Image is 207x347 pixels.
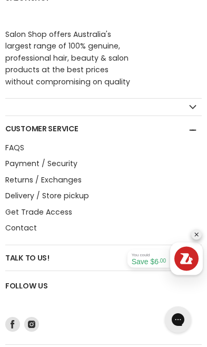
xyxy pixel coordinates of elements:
[5,175,82,185] a: Returns / Exchanges
[5,190,89,201] a: Delivery / Store pickup
[5,223,37,233] a: Contact
[5,116,202,141] h2: Customer Service
[5,245,202,271] h2: Talk to us!
[5,158,77,169] a: Payment / Security
[5,271,202,316] h2: Follow us
[160,303,196,336] iframe: Gorgias live chat messenger
[5,28,132,88] p: Salon Shop offers Australia's largest range of 100% genuine, professional hair, beauty & salon pr...
[5,207,72,217] a: Get Trade Access
[5,142,24,153] a: FAQS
